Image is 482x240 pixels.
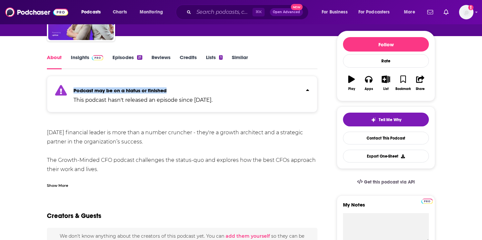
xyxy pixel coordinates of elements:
button: open menu [317,7,356,17]
a: Pro website [421,198,433,204]
div: Search podcasts, credits, & more... [182,5,315,20]
div: 21 [137,55,142,60]
div: Share [416,87,425,91]
a: Charts [109,7,131,17]
span: Get this podcast via API [364,179,415,185]
div: Rate [343,54,429,68]
span: New [291,4,303,10]
a: Get this podcast via API [352,174,420,190]
div: Apps [365,87,373,91]
span: More [404,8,415,17]
a: Credits [180,54,197,69]
a: Show notifications dropdown [425,7,436,18]
button: List [377,71,394,95]
button: open menu [399,7,423,17]
img: tell me why sparkle [371,117,376,122]
svg: Add a profile image [468,5,473,10]
span: Monitoring [140,8,163,17]
button: open menu [354,7,399,17]
button: Apps [360,71,377,95]
label: My Notes [343,202,429,213]
a: Similar [232,54,248,69]
span: For Podcasters [358,8,390,17]
h2: Creators & Guests [47,212,101,220]
div: List [383,87,389,91]
a: About [47,54,62,69]
button: open menu [77,7,109,17]
span: Logged in as derettb [459,5,473,19]
strong: Podcast may be on a hiatus or finished [73,87,167,94]
span: Podcasts [81,8,101,17]
img: Podchaser Pro [92,55,103,60]
a: InsightsPodchaser Pro [71,54,103,69]
span: Charts [113,8,127,17]
button: Bookmark [394,71,412,95]
button: Show profile menu [459,5,473,19]
div: [DATE] financial leader is more than a number cruncher - they're a growth architect and a strateg... [47,128,317,220]
button: Share [412,71,429,95]
a: Contact This Podcast [343,132,429,144]
span: For Business [322,8,348,17]
a: Lists1 [206,54,222,69]
div: Bookmark [395,87,411,91]
img: Podchaser Pro [421,199,433,204]
button: open menu [135,7,171,17]
p: This podcast hasn't released an episode since [DATE]. [73,96,212,104]
a: Show notifications dropdown [441,7,451,18]
input: Search podcasts, credits, & more... [194,7,252,17]
button: Export One-Sheet [343,150,429,163]
div: Play [348,87,355,91]
span: ⌘ K [252,8,265,16]
a: Reviews [151,54,171,69]
button: Follow [343,37,429,52]
button: Play [343,71,360,95]
span: Tell Me Why [379,117,401,122]
img: Podchaser - Follow, Share and Rate Podcasts [5,6,68,18]
button: add them yourself [226,233,270,239]
button: tell me why sparkleTell Me Why [343,113,429,126]
section: Click to expand status details [47,80,317,112]
button: Open AdvancedNew [270,8,303,16]
img: User Profile [459,5,473,19]
div: 1 [219,55,222,60]
a: Episodes21 [112,54,142,69]
span: Open Advanced [273,11,300,14]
